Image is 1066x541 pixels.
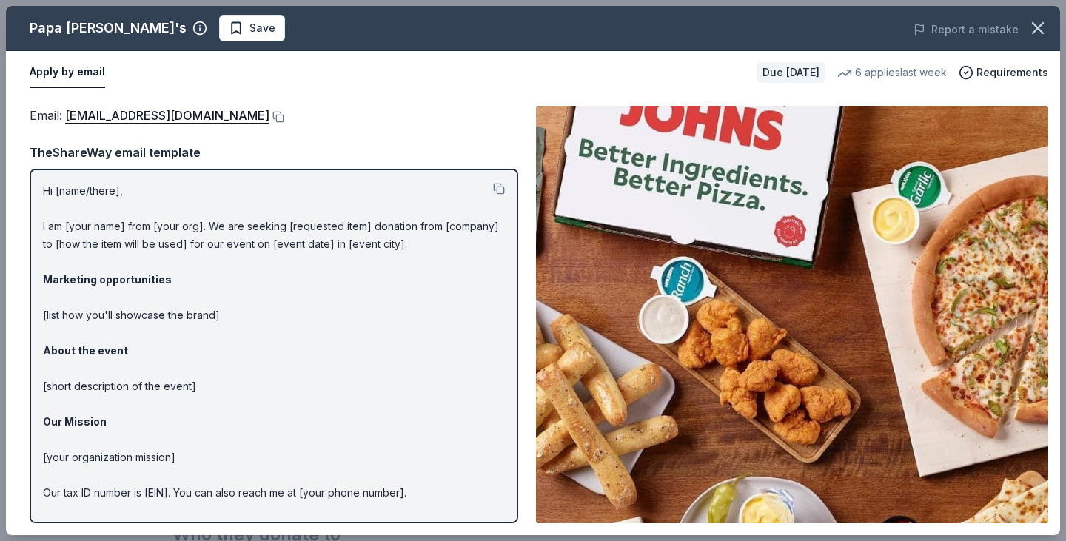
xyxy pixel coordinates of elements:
[43,273,172,286] strong: Marketing opportunities
[536,106,1048,523] img: Image for Papa John's
[43,415,107,428] strong: Our Mission
[219,15,285,41] button: Save
[30,57,105,88] button: Apply by email
[30,16,187,40] div: Papa [PERSON_NAME]'s
[959,64,1048,81] button: Requirements
[65,106,269,125] a: [EMAIL_ADDRESS][DOMAIN_NAME]
[30,143,518,162] div: TheShareWay email template
[43,344,128,357] strong: About the event
[914,21,1019,38] button: Report a mistake
[249,19,275,37] span: Save
[757,62,825,83] div: Due [DATE]
[30,108,269,123] span: Email :
[976,64,1048,81] span: Requirements
[837,64,947,81] div: 6 applies last week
